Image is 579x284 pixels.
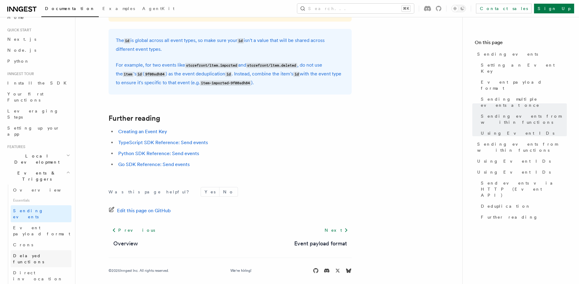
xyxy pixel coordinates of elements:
span: Event payload format [481,79,567,91]
a: Overview [11,185,71,196]
a: Using Event IDs [475,156,567,167]
a: Delayed functions [11,250,71,267]
p: Was this page helpful? [109,189,193,195]
a: Edit this page on GitHub [109,206,171,215]
a: Python [5,56,71,67]
a: Contact sales [476,4,532,13]
a: Creating an Event Key [118,129,167,134]
a: Crons [11,239,71,250]
a: Documentation [41,2,99,17]
span: Delayed functions [13,253,44,264]
span: Essentials [11,196,71,205]
code: id [124,38,130,43]
code: id [225,72,232,77]
a: Node.js [5,45,71,56]
span: Using Event IDs [481,130,554,136]
span: AgentKit [142,6,174,11]
button: Toggle dark mode [451,5,466,12]
code: item-imported-9f08sdh84 [200,81,251,86]
button: Local Development [5,151,71,168]
a: Event payload format [478,77,567,94]
span: Deduplication [481,203,531,209]
span: Sending events [477,51,538,57]
p: For example, for two events like and , do not use the 's ( ) as the event deduplication . Instead... [116,61,344,87]
button: Search...⌘K [297,4,414,13]
a: Sending events from within functions [475,139,567,156]
a: Sending events from within functions [478,111,567,128]
a: Send events via HTTP (Event API) [478,178,567,201]
a: Setting an Event Key [478,60,567,77]
span: Features [5,144,25,149]
a: Previous [109,225,159,236]
a: Your first Functions [5,88,71,106]
span: Inngest tour [5,71,34,76]
a: Overview [113,239,138,248]
a: Sending events [475,49,567,60]
span: Edit this page on GitHub [117,206,171,215]
a: TypeScript SDK Reference: Send events [118,140,208,145]
button: No [219,187,238,196]
span: Home [7,14,24,20]
p: The is global across all event types, so make sure your isn't a value that will be shared across ... [116,36,344,54]
a: Install the SDK [5,78,71,88]
span: Setting an Event Key [481,62,567,74]
span: Local Development [5,153,66,165]
code: storefront/item.imported [185,63,238,68]
a: Leveraging Steps [5,106,71,123]
a: Sign Up [534,4,574,13]
a: Home [5,12,71,23]
code: item [123,72,133,77]
a: Sending multiple events at once [478,94,567,111]
span: Overview [13,188,76,192]
h4: On this page [475,39,567,49]
span: Sending events from within functions [477,141,567,153]
code: id [237,38,244,43]
a: Event payload format [294,239,347,248]
span: Install the SDK [7,81,70,85]
a: Next.js [5,34,71,45]
span: Quick start [5,28,31,33]
span: Sending multiple events at once [481,96,567,108]
a: We're hiring! [230,268,251,273]
span: Setting up your app [7,126,60,137]
a: Sending events [11,205,71,222]
span: Sending events from within functions [481,113,567,125]
code: id [136,72,143,77]
a: Go SDK Reference: Send events [118,161,190,167]
a: Using Event IDs [478,128,567,139]
button: Yes [201,187,219,196]
a: Next [321,225,352,236]
code: 9f08sdh84 [144,72,166,77]
code: storefront/item.deleted [246,63,297,68]
kbd: ⌘K [402,5,410,12]
a: Further reading [109,114,160,123]
span: Leveraging Steps [7,109,59,119]
span: Using Event IDs [477,169,551,175]
a: AgentKit [139,2,178,16]
a: Using Event IDs [475,167,567,178]
span: Your first Functions [7,92,43,102]
span: Crons [13,242,33,247]
span: Using Event IDs [477,158,551,164]
button: Events & Triggers [5,168,71,185]
span: Examples [102,6,135,11]
span: Events & Triggers [5,170,66,182]
a: Examples [99,2,139,16]
a: Setting up your app [5,123,71,140]
code: id [293,72,300,77]
span: Send events via HTTP (Event API) [481,180,567,198]
span: Sending events [13,208,43,219]
span: Event payload format [13,225,70,236]
a: Python SDK Reference: Send events [118,151,199,156]
span: Documentation [45,6,95,11]
span: Direct invocation [13,270,63,281]
span: Next.js [7,37,36,42]
span: Further reading [481,214,538,220]
a: Further reading [478,212,567,223]
span: Node.js [7,48,36,53]
span: Python [7,59,29,64]
a: Event payload format [11,222,71,239]
div: © 2025 Inngest Inc. All rights reserved. [109,268,169,273]
a: Deduplication [478,201,567,212]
